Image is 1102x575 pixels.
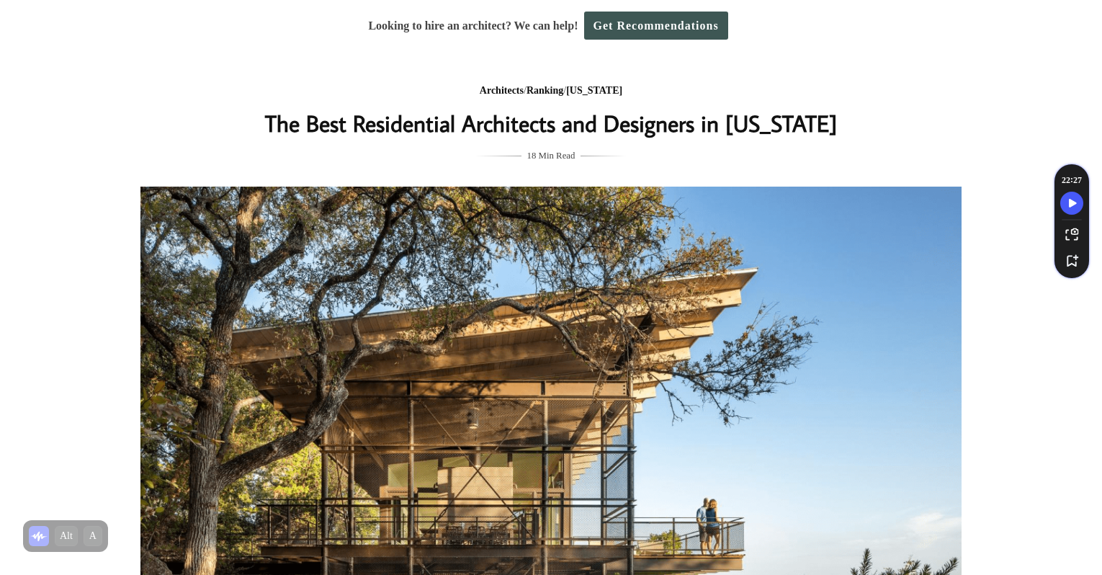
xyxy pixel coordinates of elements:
[527,85,563,96] a: Ranking
[264,82,838,100] div: / /
[584,12,728,40] a: Get Recommendations
[480,85,524,96] a: Architects
[566,85,622,96] a: [US_STATE]
[264,106,838,141] h1: The Best Residential Architects and Designers in [US_STATE]
[527,148,575,164] span: 18 Min Read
